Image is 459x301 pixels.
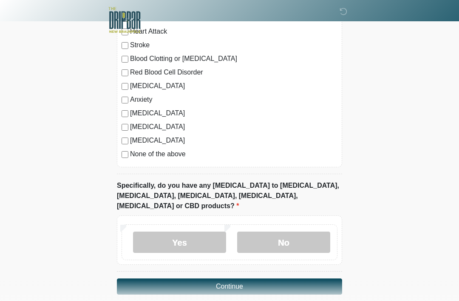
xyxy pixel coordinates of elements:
[122,56,128,63] input: Blood Clotting or [MEDICAL_DATA]
[117,278,342,295] button: Continue
[237,232,330,253] label: No
[117,181,342,211] label: Specifically, do you have any [MEDICAL_DATA] to [MEDICAL_DATA], [MEDICAL_DATA], [MEDICAL_DATA], [...
[133,232,226,253] label: Yes
[130,122,337,132] label: [MEDICAL_DATA]
[130,149,337,159] label: None of the above
[122,42,128,49] input: Stroke
[108,6,141,34] img: The DRIPBaR - New Braunfels Logo
[130,54,337,64] label: Blood Clotting or [MEDICAL_DATA]
[130,108,337,118] label: [MEDICAL_DATA]
[130,67,337,77] label: Red Blood Cell Disorder
[130,95,337,105] label: Anxiety
[130,135,337,146] label: [MEDICAL_DATA]
[130,40,337,50] label: Stroke
[122,110,128,117] input: [MEDICAL_DATA]
[122,97,128,103] input: Anxiety
[122,151,128,158] input: None of the above
[122,124,128,131] input: [MEDICAL_DATA]
[122,83,128,90] input: [MEDICAL_DATA]
[122,69,128,76] input: Red Blood Cell Disorder
[130,81,337,91] label: [MEDICAL_DATA]
[122,138,128,144] input: [MEDICAL_DATA]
